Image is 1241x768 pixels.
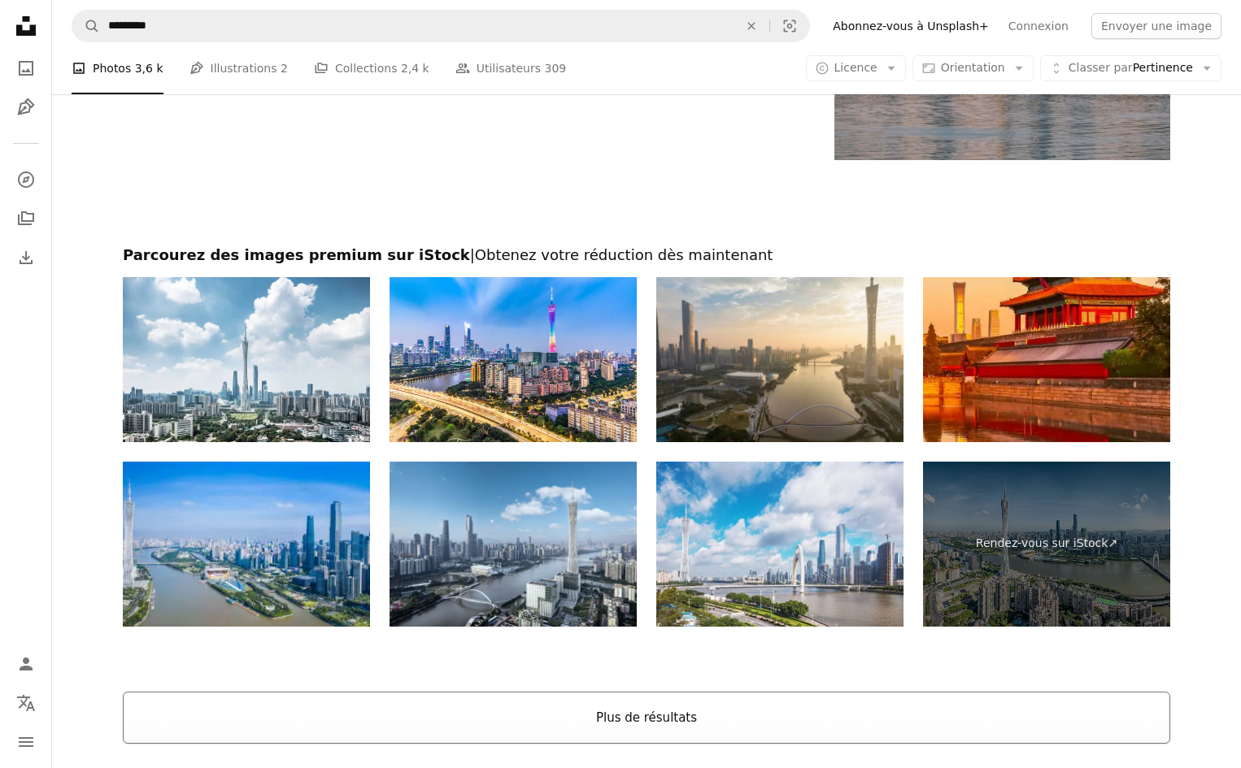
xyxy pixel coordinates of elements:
img: horizon de la ville moderne avec paysage nuageux à Guangzhou [123,277,370,442]
button: Rechercher sur Unsplash [72,11,100,41]
button: Classer parPertinence [1040,55,1221,81]
span: 309 [545,59,567,77]
span: 2,4 k [401,59,429,77]
span: Pertinence [1069,60,1193,76]
button: Orientation [912,55,1034,81]
h2: Parcourez des images premium sur iStock [123,245,1170,265]
a: Connexion [999,13,1078,39]
button: Envoyer une image [1091,13,1221,39]
span: 2 [281,59,288,77]
button: Langue [10,687,42,719]
span: | Obtenez votre réduction dès maintenant [470,246,773,263]
img: Reflets du coucher de soleil à la Cité interdite de Pékin [923,277,1170,442]
img: Photo aérienne de l’horizon de l’architecture urbaine de Guangzhou [390,462,637,627]
a: Rendez-vous sur iStock↗ [923,462,1170,627]
a: Collections 2,4 k [314,42,429,94]
a: Collections [10,202,42,235]
button: Effacer [734,11,769,41]
img: Toits de ville de Guangzhou [390,277,637,442]
button: Recherche de visuels [770,11,809,41]
a: Historique de téléchargement [10,241,42,274]
button: Plus de résultats [123,692,1170,744]
span: Orientation [941,61,1005,74]
a: Explorer [10,163,42,196]
a: Photos [10,52,42,85]
button: Licence [806,55,906,81]
img: horizon de la ville moderne avec paysage nuageux à Guangzhou [656,462,904,627]
a: Accueil — Unsplash [10,10,42,46]
img: centre-ville de la ville de Guangzhou [123,462,370,627]
a: Connexion / S’inscrire [10,648,42,680]
img: photo aérienne de la porcelaine panoramique de guangzhou d’horizon [656,277,904,442]
a: Illustrations [10,91,42,124]
a: Illustrations 2 [189,42,288,94]
button: Menu [10,726,42,758]
span: Classer par [1069,61,1133,74]
form: Rechercher des visuels sur tout le site [72,10,810,42]
span: Licence [834,61,877,74]
a: Utilisateurs 309 [455,42,567,94]
a: Abonnez-vous à Unsplash+ [823,13,999,39]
